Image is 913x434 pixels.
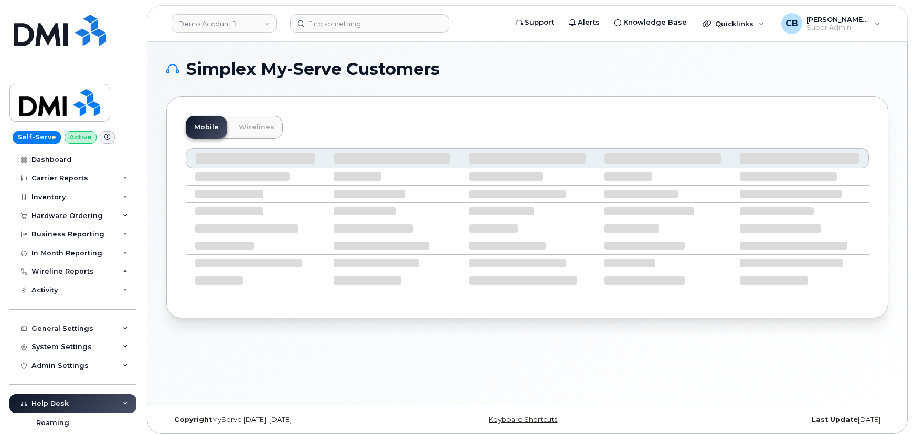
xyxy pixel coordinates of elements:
[812,416,858,424] strong: Last Update
[489,416,557,424] a: Keyboard Shortcuts
[186,61,440,77] span: Simplex My-Serve Customers
[166,416,407,424] div: MyServe [DATE]–[DATE]
[186,116,227,139] a: Mobile
[647,416,888,424] div: [DATE]
[174,416,212,424] strong: Copyright
[230,116,283,139] a: Wirelines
